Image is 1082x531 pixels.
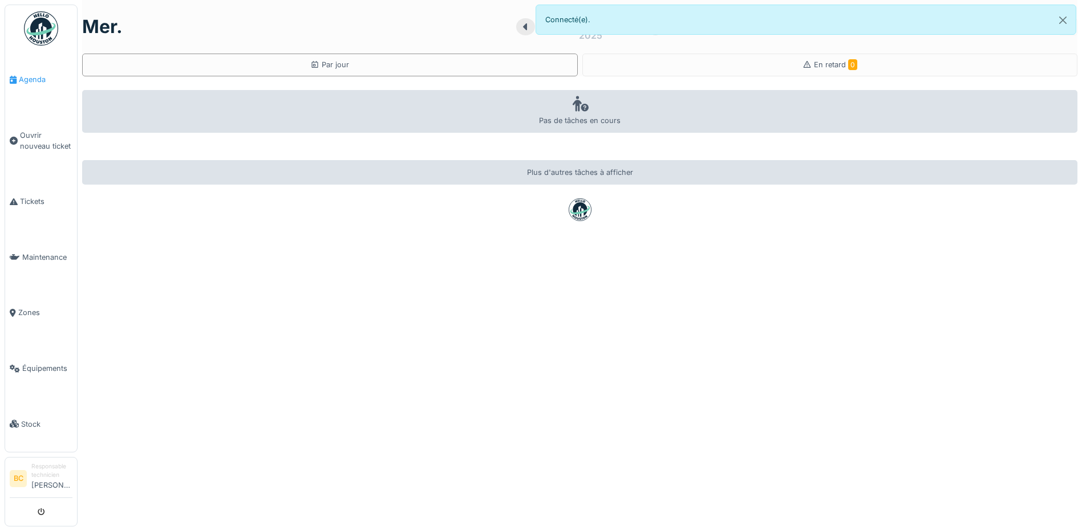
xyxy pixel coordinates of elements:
span: Maintenance [22,252,72,263]
div: Connecté(e). [536,5,1077,35]
li: BC [10,470,27,487]
a: Agenda [5,52,77,108]
a: Stock [5,396,77,452]
div: Responsable technicien [31,462,72,480]
a: BC Responsable technicien[PERSON_NAME] [10,462,72,498]
a: Zones [5,285,77,341]
span: Zones [18,307,72,318]
h1: mer. [82,16,123,38]
li: [PERSON_NAME] [31,462,72,495]
a: Équipements [5,341,77,397]
a: Maintenance [5,230,77,285]
div: Pas de tâches en cours [82,90,1077,133]
span: Équipements [22,363,72,374]
img: badge-BVDL4wpA.svg [569,198,591,221]
span: Ouvrir nouveau ticket [20,130,72,152]
span: Agenda [19,74,72,85]
div: Par jour [310,59,349,70]
a: Ouvrir nouveau ticket [5,108,77,174]
img: Badge_color-CXgf-gQk.svg [24,11,58,46]
div: Plus d'autres tâches à afficher [82,160,1077,185]
button: Close [1050,5,1076,35]
span: Stock [21,419,72,430]
a: Tickets [5,174,77,230]
div: 2025 [579,28,602,42]
span: Tickets [20,196,72,207]
span: En retard [814,60,857,69]
span: 0 [848,59,857,70]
